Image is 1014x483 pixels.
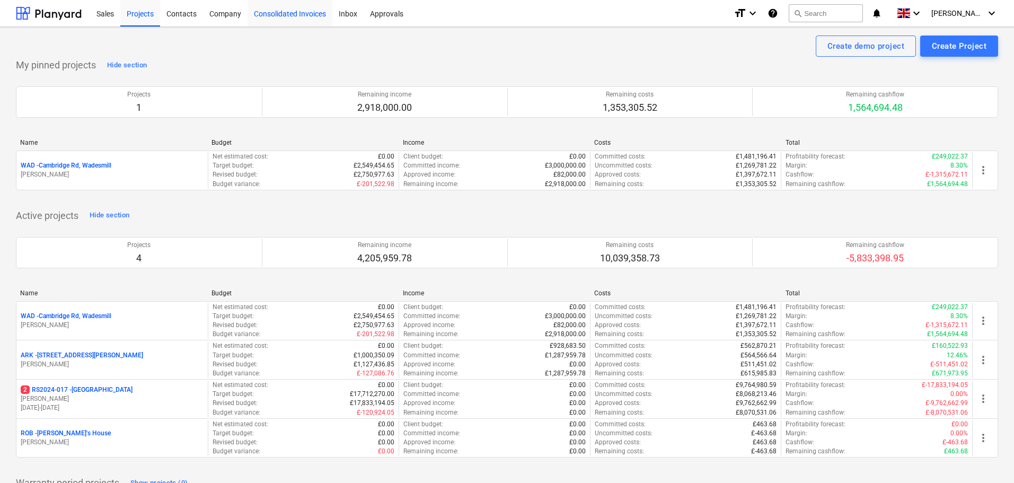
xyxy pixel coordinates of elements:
p: Cashflow : [786,399,814,408]
p: £-8,070,531.06 [925,408,968,417]
p: Cashflow : [786,170,814,179]
p: £1,269,781.22 [736,312,777,321]
p: Revised budget : [213,321,258,330]
button: Hide section [87,207,132,224]
p: £0.00 [378,381,394,390]
p: £-1,315,672.11 [925,321,968,330]
p: £0.00 [569,438,586,447]
p: £1,353,305.52 [736,330,777,339]
div: Hide section [107,59,147,72]
p: Budget variance : [213,447,260,456]
p: £928,683.50 [550,341,586,350]
p: £82,000.00 [553,321,586,330]
p: Remaining costs : [595,330,644,339]
p: Profitability forecast : [786,152,845,161]
p: 1,353,305.52 [603,101,657,114]
div: Total [786,139,968,146]
div: Create Project [932,39,986,53]
p: Margin : [786,312,807,321]
p: £-463.68 [751,447,777,456]
p: £8,068,213.46 [736,390,777,399]
i: keyboard_arrow_down [985,7,998,20]
p: Remaining cashflow [846,90,904,99]
p: £1,353,305.52 [736,180,777,189]
div: ROB -[PERSON_NAME]'s House[PERSON_NAME] [21,429,204,447]
p: £160,522.93 [932,341,968,350]
p: Remaining income [357,241,412,250]
p: 8.30% [950,161,968,170]
p: [DATE] - [DATE] [21,403,204,412]
span: [PERSON_NAME] [931,9,984,17]
p: [PERSON_NAME] [21,438,204,447]
p: £564,566.64 [740,351,777,360]
p: Client budget : [403,152,443,161]
p: Remaining income : [403,408,458,417]
div: Name [20,289,203,297]
p: Client budget : [403,341,443,350]
p: Uncommitted costs : [595,312,653,321]
p: Approved income : [403,170,455,179]
span: more_vert [977,164,990,177]
p: £2,549,454.65 [354,161,394,170]
p: £0.00 [569,390,586,399]
p: Profitability forecast : [786,420,845,429]
p: Remaining costs : [595,180,644,189]
p: Net estimated cost : [213,420,268,429]
p: Remaining costs [600,241,660,250]
div: Costs [594,289,777,297]
p: £463.68 [944,447,968,456]
p: £615,985.83 [740,369,777,378]
p: £0.00 [378,447,394,456]
p: Uncommitted costs : [595,351,653,360]
p: £2,918,000.00 [545,180,586,189]
p: Remaining cashflow : [786,447,845,456]
p: Budget variance : [213,330,260,339]
div: Name [20,139,203,146]
p: Budget variance : [213,369,260,378]
p: Uncommitted costs : [595,429,653,438]
p: £-1,315,672.11 [925,170,968,179]
p: Net estimated cost : [213,381,268,390]
div: Hide section [90,209,129,222]
p: WAD - Cambridge Rd, Wadesmill [21,312,111,321]
p: £562,870.21 [740,341,777,350]
p: Approved costs : [595,360,641,369]
p: £511,451.02 [740,360,777,369]
p: £8,070,531.06 [736,408,777,417]
div: ARK -[STREET_ADDRESS][PERSON_NAME][PERSON_NAME] [21,351,204,369]
span: more_vert [977,314,990,327]
p: Committed income : [403,351,460,360]
p: Target budget : [213,312,254,321]
p: £0.00 [569,420,586,429]
div: WAD -Cambridge Rd, Wadesmill[PERSON_NAME] [21,161,204,179]
p: Budget variance : [213,408,260,417]
p: -5,833,398.95 [846,252,904,265]
p: £-9,762,662.99 [925,399,968,408]
div: Budget [211,289,394,297]
p: £1,287,959.78 [545,369,586,378]
p: £2,918,000.00 [545,330,586,339]
p: £0.00 [378,420,394,429]
div: Income [403,139,586,146]
p: 4 [127,252,151,265]
p: Target budget : [213,390,254,399]
p: £0.00 [569,408,586,417]
p: £0.00 [569,360,586,369]
p: 4,205,959.78 [357,252,412,265]
p: Committed costs : [595,152,646,161]
button: Search [789,4,863,22]
i: keyboard_arrow_down [746,7,759,20]
p: £0.00 [569,399,586,408]
p: Committed costs : [595,420,646,429]
p: Remaining income [357,90,412,99]
p: [PERSON_NAME] [21,321,204,330]
p: Committed costs : [595,341,646,350]
p: Approved costs : [595,170,641,179]
p: £249,022.37 [932,303,968,312]
div: Income [403,289,586,297]
p: 10,039,358.73 [600,252,660,265]
p: 8.30% [950,312,968,321]
p: Active projects [16,209,78,222]
p: £2,750,977.63 [354,321,394,330]
div: Budget [211,139,394,146]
